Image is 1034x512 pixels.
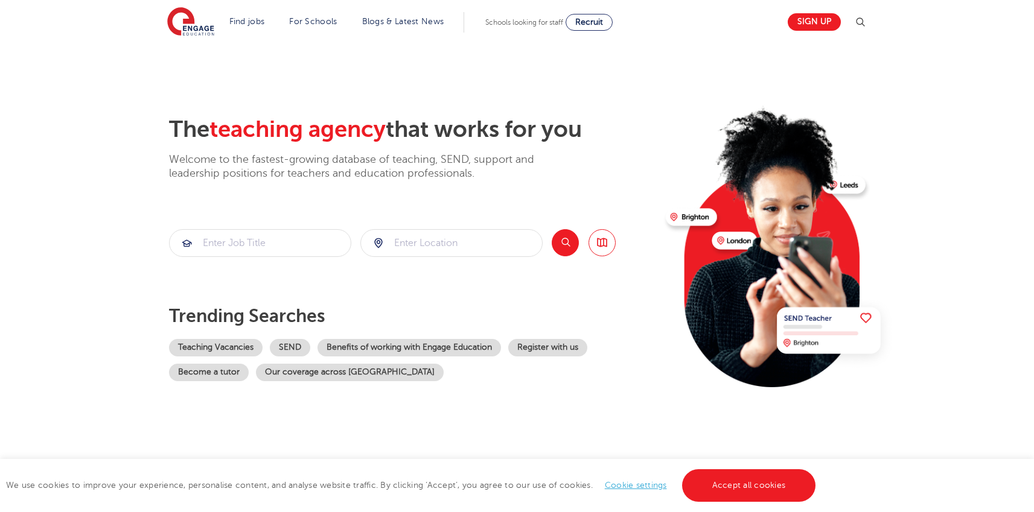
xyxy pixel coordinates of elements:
[169,339,263,356] a: Teaching Vacancies
[169,305,656,327] p: Trending searches
[360,229,543,257] div: Submit
[575,17,603,27] span: Recruit
[682,469,816,502] a: Accept all cookies
[167,7,214,37] img: Engage Education
[229,17,265,26] a: Find jobs
[270,339,310,356] a: SEND
[169,153,567,181] p: Welcome to the fastest-growing database of teaching, SEND, support and leadership positions for t...
[508,339,587,356] a: Register with us
[318,339,501,356] a: Benefits of working with Engage Education
[6,481,819,490] span: We use cookies to improve your experience, personalise content, and analyse website traffic. By c...
[605,481,667,490] a: Cookie settings
[169,229,351,257] div: Submit
[289,17,337,26] a: For Schools
[361,230,542,256] input: Submit
[552,229,579,256] button: Search
[256,364,444,381] a: Our coverage across [GEOGRAPHIC_DATA]
[169,116,656,144] h2: The that works for you
[169,364,249,381] a: Become a tutor
[566,14,613,31] a: Recruit
[170,230,351,256] input: Submit
[788,13,841,31] a: Sign up
[362,17,444,26] a: Blogs & Latest News
[485,18,563,27] span: Schools looking for staff
[209,116,386,142] span: teaching agency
